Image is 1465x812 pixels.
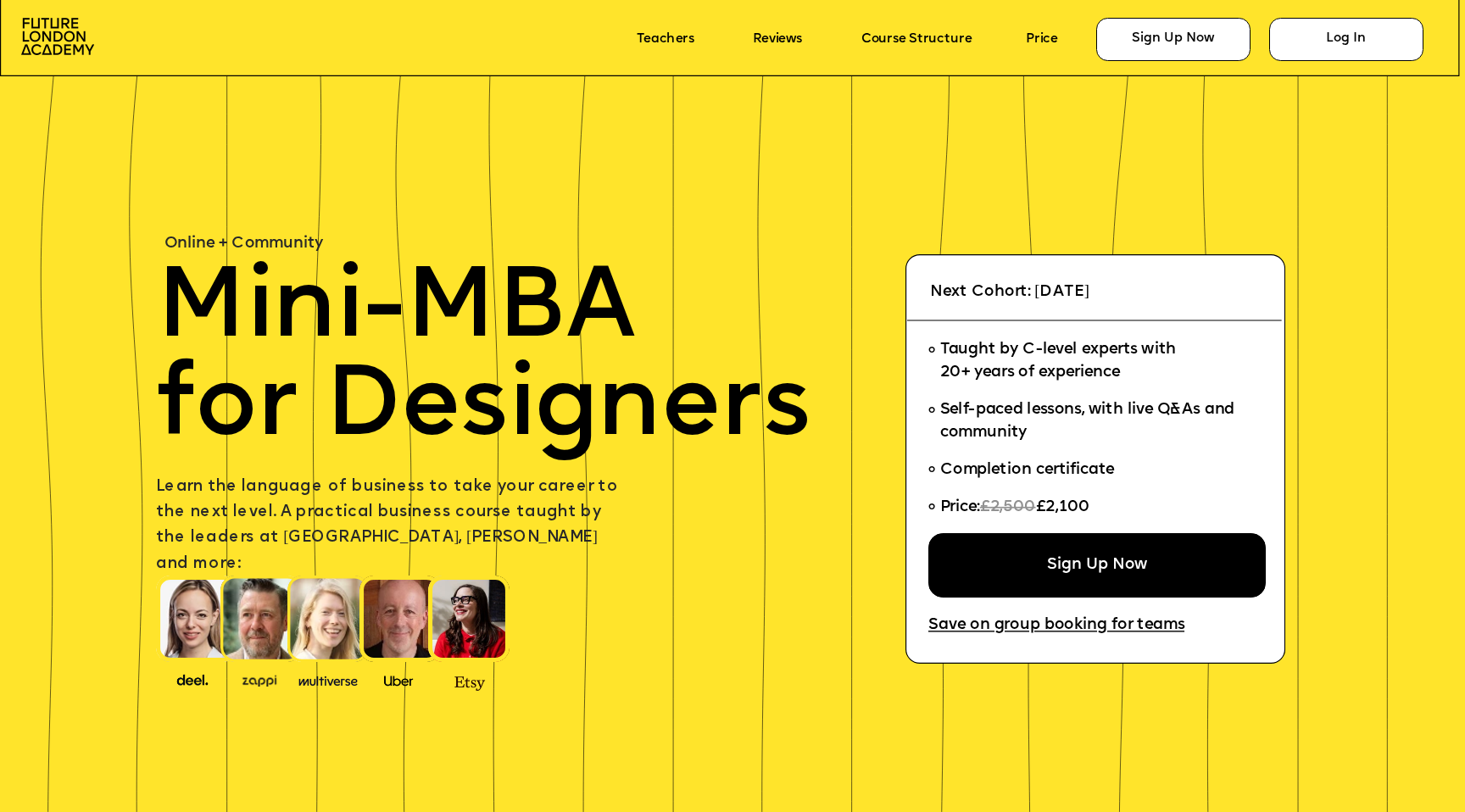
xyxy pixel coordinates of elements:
[930,284,1089,300] span: Next Cohort: [DATE]
[164,236,323,252] span: Online + Community
[940,499,980,515] span: Price:
[637,32,694,47] a: Teachers
[21,18,94,55] img: image-aac980e9-41de-4c2d-a048-f29dd30a0068.png
[940,403,1239,442] span: Self-paced lessons, with live Q&As and community
[940,463,1115,479] span: Completion certificate
[753,32,801,47] a: Reviews
[980,499,1036,515] span: £2,500
[861,32,972,47] a: Course Structure
[1026,32,1057,47] a: Price
[1036,499,1090,515] span: £2,100
[940,342,1176,381] span: Taught by C-level experts with 20+ years of experience
[928,618,1184,635] a: Save on group booking for teams
[156,261,811,459] span: Mini-MBA for Designers
[156,479,622,572] span: Learn the language of business to take your career to the next level. A practical business course...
